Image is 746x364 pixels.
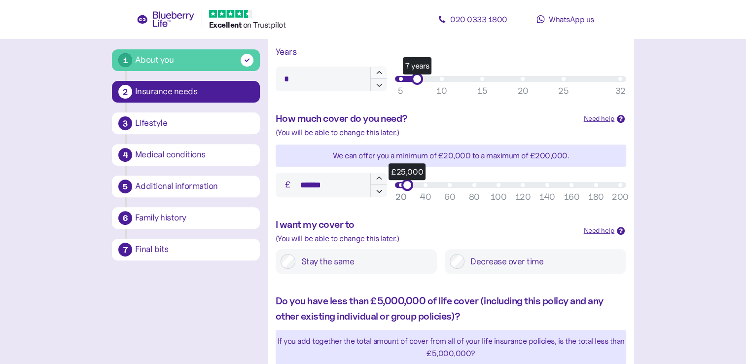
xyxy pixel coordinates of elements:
[118,148,132,162] div: 4
[276,232,576,245] div: (You will be able to change this later.)
[584,225,615,236] div: Need help
[615,84,626,98] div: 32
[135,119,253,128] div: Lifestyle
[112,144,260,166] button: 4Medical conditions
[112,49,260,71] button: 1About you
[112,112,260,134] button: 3Lifestyle
[112,239,260,260] button: 7Final bits
[276,335,626,360] div: If you add together the total amount of cover from all of your life insurance policies, is the to...
[118,85,132,99] div: 2
[118,180,132,193] div: 5
[436,84,447,98] div: 10
[112,176,260,197] button: 5Additional information
[135,182,253,191] div: Additional information
[539,190,555,204] div: 140
[112,207,260,229] button: 6Family history
[491,190,507,204] div: 100
[515,190,531,204] div: 120
[276,45,626,59] div: Years
[398,84,404,98] div: 5
[276,126,626,139] div: (You will be able to change this later.)
[584,113,615,124] div: Need help
[118,211,132,225] div: 6
[135,53,174,67] div: About you
[612,190,629,204] div: 200
[295,254,432,269] label: Stay the same
[118,243,132,256] div: 7
[469,190,480,204] div: 80
[118,116,132,130] div: 3
[588,190,604,204] div: 180
[118,53,132,67] div: 1
[276,217,576,232] div: I want my cover to
[276,149,626,162] div: We can offer you a minimum of £20,000 to a maximum of £ 200,000 .
[558,84,568,98] div: 25
[135,245,253,254] div: Final bits
[517,84,528,98] div: 20
[464,254,621,269] label: Decrease over time
[521,9,610,29] a: WhatsApp us
[209,20,243,30] span: Excellent ️
[549,14,594,24] span: WhatsApp us
[395,190,406,204] div: 20
[276,293,626,324] div: Do you have less than £5,000,000 of life cover (including this policy and any other existing indi...
[444,190,455,204] div: 60
[135,150,253,159] div: Medical conditions
[450,14,507,24] span: 020 0333 1800
[420,190,431,204] div: 40
[477,84,487,98] div: 15
[135,87,253,96] div: Insurance needs
[276,111,576,126] div: How much cover do you need?
[112,81,260,103] button: 2Insurance needs
[135,214,253,222] div: Family history
[243,20,286,30] span: on Trustpilot
[564,190,579,204] div: 160
[428,9,517,29] a: 020 0333 1800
